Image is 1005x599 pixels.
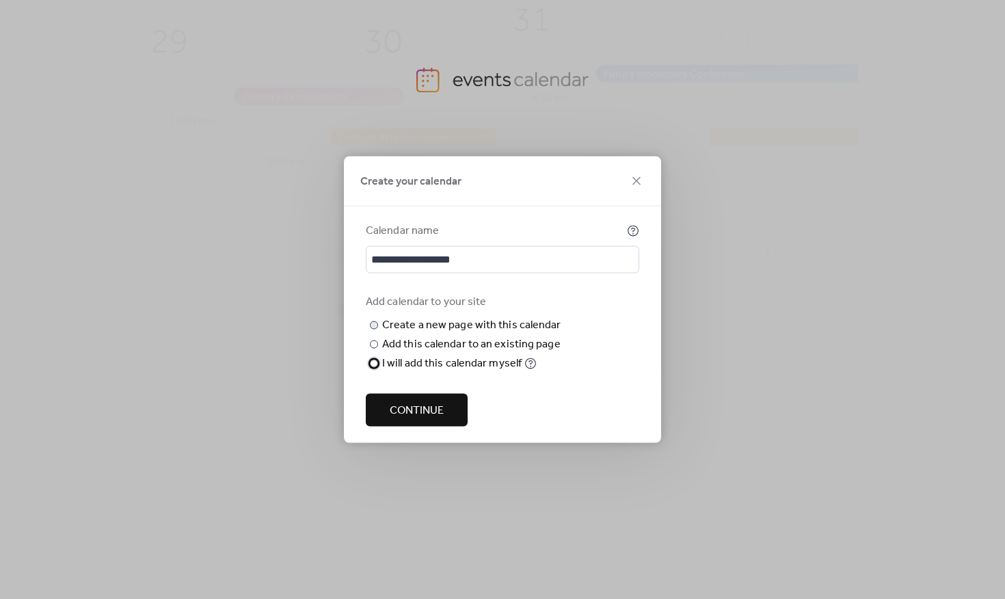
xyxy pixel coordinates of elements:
div: Calendar name [366,223,624,239]
span: Create your calendar [360,174,461,190]
div: Add this calendar to an existing page [382,336,561,353]
div: Create a new page with this calendar [382,317,561,334]
span: Continue [390,403,444,419]
div: I will add this calendar myself [382,356,522,372]
button: Continue [366,394,468,427]
div: Add calendar to your site [366,294,636,310]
